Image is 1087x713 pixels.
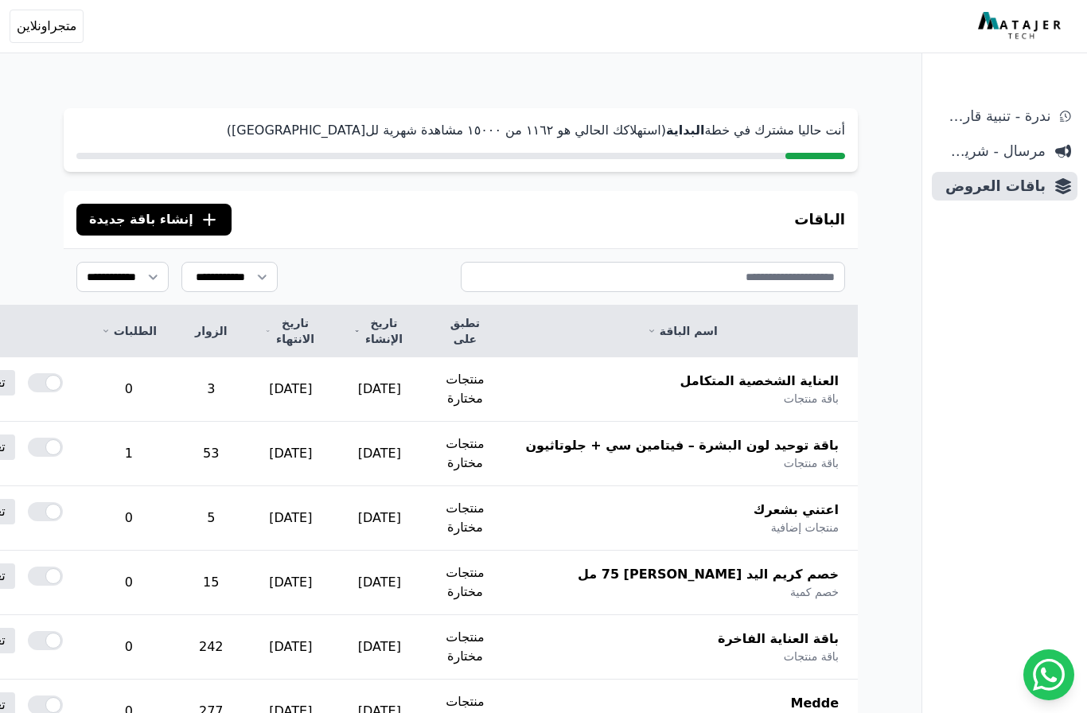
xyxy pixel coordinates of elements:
span: خصم كريم اليد [PERSON_NAME] 75 مل [578,565,839,584]
td: 0 [82,551,176,615]
span: ندرة - تنبية قارب علي النفاذ [938,105,1050,127]
td: 1 [82,422,176,486]
span: باقة منتجات [784,455,839,471]
span: مرسال - شريط دعاية [938,140,1046,162]
td: منتجات مختارة [423,422,506,486]
td: منتجات مختارة [423,486,506,551]
td: 242 [176,615,246,680]
td: [DATE] [246,551,335,615]
td: [DATE] [246,486,335,551]
th: الزوار [176,306,246,357]
td: [DATE] [335,357,423,422]
strong: البداية [666,123,704,138]
td: [DATE] [335,615,423,680]
span: منتجات إضافية [771,520,839,536]
span: متجراونلاين [17,17,76,36]
td: [DATE] [335,551,423,615]
td: منتجات مختارة [423,357,506,422]
img: MatajerTech Logo [978,12,1065,41]
span: باقة منتجات [784,649,839,664]
td: 0 [82,357,176,422]
span: إنشاء باقة جديدة [89,210,193,229]
span: باقة منتجات [784,391,839,407]
span: Medde [790,694,839,713]
span: باقة العناية الفاخرة [718,629,839,649]
td: [DATE] [246,357,335,422]
td: [DATE] [335,486,423,551]
td: 53 [176,422,246,486]
button: إنشاء باقة جديدة [76,204,232,236]
button: متجراونلاين [10,10,84,43]
td: منتجات مختارة [423,615,506,680]
td: 15 [176,551,246,615]
p: أنت حاليا مشترك في خطة (استهلاكك الحالي هو ١١٦٢ من ١٥۰۰۰ مشاهدة شهرية لل[GEOGRAPHIC_DATA]) [76,121,845,140]
span: اعتني بشعرك [754,501,839,520]
span: خصم كمية [790,584,839,600]
span: العناية الشخصية المتكامل [680,372,839,391]
a: تاريخ الإنشاء [354,315,404,347]
td: [DATE] [246,422,335,486]
span: باقات العروض [938,175,1046,197]
span: باقة توحيد لون البشرة – فيتامين سي + جلوتاثيون [525,436,839,455]
td: 3 [176,357,246,422]
td: 0 [82,486,176,551]
td: منتجات مختارة [423,551,506,615]
a: الطلبات [101,323,157,339]
td: 5 [176,486,246,551]
td: [DATE] [246,615,335,680]
th: تطبق على [423,306,506,357]
td: [DATE] [335,422,423,486]
a: تاريخ الانتهاء [265,315,316,347]
h3: الباقات [794,208,845,231]
td: 0 [82,615,176,680]
a: اسم الباقة [525,323,839,339]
